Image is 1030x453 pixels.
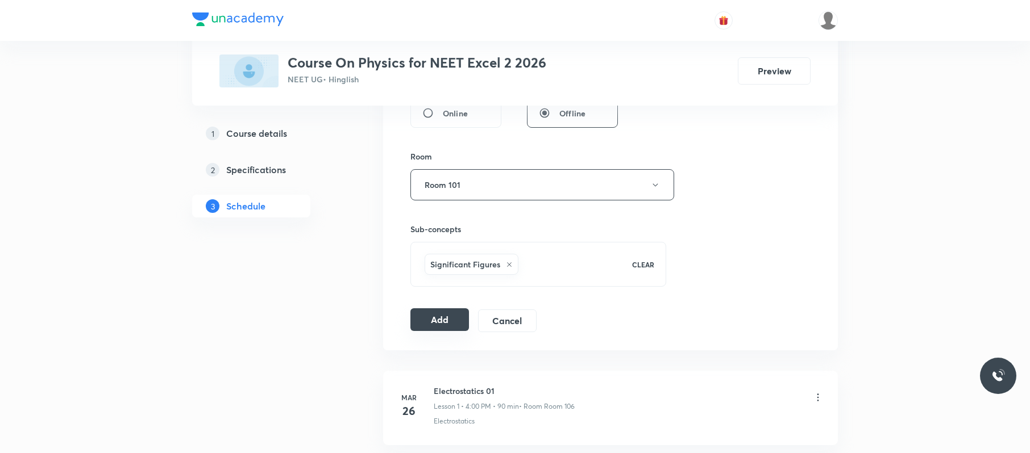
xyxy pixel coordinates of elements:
button: Room 101 [410,169,674,200]
button: Add [410,308,469,331]
button: Preview [738,57,811,85]
h6: Mar [397,392,420,402]
a: 1Course details [192,122,347,145]
button: Cancel [478,309,537,332]
h5: Course details [226,127,287,140]
img: aadi Shukla [819,11,838,30]
button: avatar [715,11,733,30]
h3: Course On Physics for NEET Excel 2 2026 [288,54,546,71]
span: Online [443,107,468,119]
img: ttu [991,369,1005,383]
h6: Significant Figures [430,258,500,270]
p: • Room Room 106 [519,401,575,412]
span: Offline [559,107,585,119]
img: F1C816A3-A1BC-4550-977F-C96F083E9CE8_plus.png [219,54,279,87]
p: CLEAR [632,259,654,270]
img: avatar [718,15,729,26]
h5: Specifications [226,163,286,177]
h6: Electrostatics 01 [434,385,575,397]
p: 1 [206,127,219,140]
h6: Room [410,150,432,162]
p: 3 [206,199,219,213]
p: Lesson 1 • 4:00 PM • 90 min [434,401,519,412]
h5: Schedule [226,199,265,213]
a: Company Logo [192,12,284,29]
img: Company Logo [192,12,284,26]
a: 2Specifications [192,158,347,181]
h4: 26 [397,402,420,420]
p: 2 [206,163,219,177]
p: NEET UG • Hinglish [288,73,546,85]
p: Electrostatics [434,416,475,426]
h6: Sub-concepts [410,223,666,235]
